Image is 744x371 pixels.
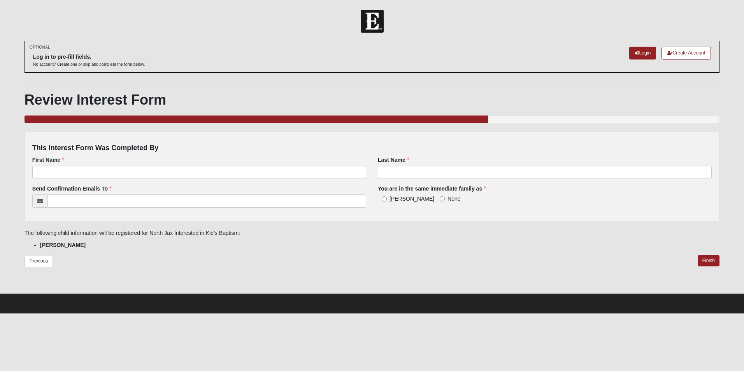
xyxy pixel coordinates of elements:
[662,47,711,59] a: Create Account
[25,91,719,108] h1: Review Interest Form
[33,54,145,60] h6: Log in to pre-fill fields.
[32,185,112,192] label: Send Confirmation Emails To
[25,229,719,237] p: The following child information will be registered for North Jax Interested in Kid's Baptism:
[447,196,460,202] span: None
[390,196,434,202] span: [PERSON_NAME]
[440,196,445,201] input: None
[361,10,384,33] img: Church of Eleven22 Logo
[32,156,64,164] label: First Name
[33,61,145,67] p: No account? Create one or skip and complete the form below.
[25,255,53,267] a: Previous
[382,196,387,201] input: [PERSON_NAME]
[698,255,720,266] a: Finish
[40,242,86,248] strong: [PERSON_NAME]
[30,44,50,50] small: OPTIONAL
[378,185,486,192] label: You are in the same immediate family as
[629,47,656,59] a: Login
[32,144,712,152] h4: This Interest Form Was Completed By
[378,156,409,164] label: Last Name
